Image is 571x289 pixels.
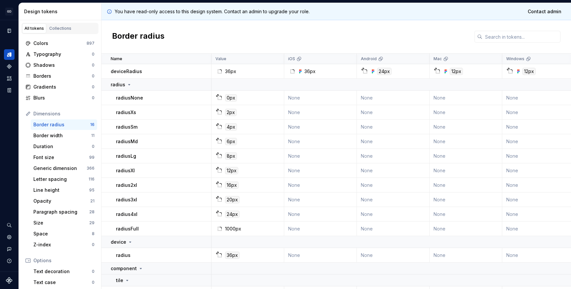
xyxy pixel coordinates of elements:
p: radiusXs [116,109,136,116]
p: iOS [288,56,295,62]
div: 2px [225,109,237,116]
div: 99 [89,155,95,160]
a: Borders0 [23,71,97,81]
td: None [357,149,430,163]
div: All tokens [24,26,44,31]
div: 0px [225,94,237,102]
svg: Supernova Logo [6,277,13,284]
p: radiusFull [116,226,139,232]
div: Border radius [33,121,90,128]
p: radius4xl [116,211,137,218]
p: tile [116,277,123,284]
a: Space8 [31,228,97,239]
a: Typography0 [23,49,97,60]
div: 24px [225,211,240,218]
td: None [357,192,430,207]
div: 4px [225,123,237,131]
div: 29 [89,220,95,226]
div: Search ⌘K [4,220,15,230]
a: Assets [4,73,15,84]
a: Colors897 [23,38,97,49]
td: None [430,149,502,163]
a: Font size99 [31,152,97,163]
td: None [430,120,502,134]
p: Windows [506,56,524,62]
div: 16px [225,182,239,189]
p: radiusLg [116,153,136,159]
td: None [284,134,357,149]
div: Font size [33,154,89,161]
div: 21 [90,198,95,204]
div: 36px [225,252,240,259]
p: radiusXl [116,167,135,174]
a: Border width11 [31,130,97,141]
div: Letter spacing [33,176,89,183]
td: None [430,222,502,236]
div: Z-index [33,241,92,248]
div: 36px [304,68,316,75]
p: radius [116,252,131,259]
div: Blurs [33,95,92,101]
div: Dimensions [33,110,95,117]
div: 16 [90,122,95,127]
p: device [111,239,126,245]
div: Options [33,257,95,264]
p: Mac [434,56,442,62]
div: Design tokens [4,49,15,60]
div: 0 [92,84,95,90]
input: Search in tokens... [482,31,560,43]
td: None [430,105,502,120]
div: 8 [92,231,95,236]
div: 897 [87,41,95,46]
div: Border width [33,132,91,139]
div: Opacity [33,198,90,204]
div: 366 [87,166,95,171]
p: radiusSm [116,124,137,130]
a: Settings [4,232,15,242]
p: radiusNone [116,95,143,101]
td: None [357,91,430,105]
div: 11 [91,133,95,138]
a: Contact admin [523,6,566,18]
td: None [430,248,502,263]
a: Size29 [31,218,97,228]
a: Z-index0 [31,239,97,250]
div: 28 [89,209,95,215]
div: 12px [450,68,463,75]
p: Value [215,56,226,62]
div: Borders [33,73,92,79]
a: Gradients0 [23,82,97,92]
td: None [357,178,430,192]
td: None [284,192,357,207]
a: Storybook stories [4,85,15,96]
a: Generic dimension366 [31,163,97,174]
a: Line height95 [31,185,97,195]
a: Documentation [4,25,15,36]
span: Contact admin [528,8,561,15]
td: None [284,248,357,263]
p: radius2xl [116,182,137,188]
div: Collections [49,26,71,31]
div: 8px [225,152,237,160]
div: 0 [92,95,95,101]
div: 36px [225,68,236,75]
div: 116 [89,177,95,182]
td: None [284,149,357,163]
td: None [357,105,430,120]
td: None [357,120,430,134]
td: None [284,120,357,134]
div: 12px [225,167,238,174]
div: 6px [225,138,237,145]
a: Opacity21 [31,196,97,206]
div: 0 [92,52,95,57]
td: None [430,207,502,222]
p: radius [111,81,125,88]
td: None [284,105,357,120]
p: Android [361,56,377,62]
td: None [357,222,430,236]
td: None [284,178,357,192]
p: Name [111,56,122,62]
div: 0 [92,73,95,79]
